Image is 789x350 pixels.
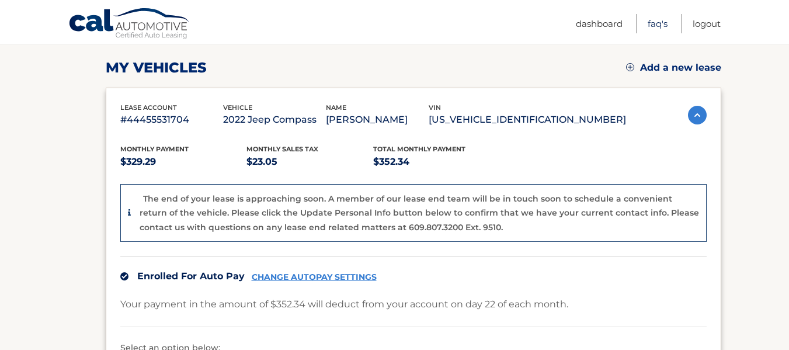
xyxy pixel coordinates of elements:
span: Monthly sales Tax [246,145,318,153]
p: 2022 Jeep Compass [223,112,326,128]
span: Enrolled For Auto Pay [137,271,245,282]
p: [US_VEHICLE_IDENTIFICATION_NUMBER] [429,112,626,128]
img: add.svg [626,63,634,71]
p: [PERSON_NAME] [326,112,429,128]
img: check.svg [120,272,128,280]
a: FAQ's [648,14,668,33]
a: Dashboard [576,14,623,33]
a: Add a new lease [626,62,721,74]
span: vehicle [223,103,252,112]
img: accordion-active.svg [688,106,707,124]
a: Logout [693,14,721,33]
a: CHANGE AUTOPAY SETTINGS [252,272,377,282]
p: The end of your lease is approaching soon. A member of our lease end team will be in touch soon t... [140,193,699,233]
span: Monthly Payment [120,145,189,153]
p: $352.34 [373,154,500,170]
p: $23.05 [246,154,373,170]
span: vin [429,103,441,112]
p: #44455531704 [120,112,223,128]
h2: my vehicles [106,59,207,77]
p: $329.29 [120,154,247,170]
span: name [326,103,346,112]
span: lease account [120,103,177,112]
span: Total Monthly Payment [373,145,465,153]
p: Your payment in the amount of $352.34 will deduct from your account on day 22 of each month. [120,296,568,313]
a: Cal Automotive [68,8,191,41]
